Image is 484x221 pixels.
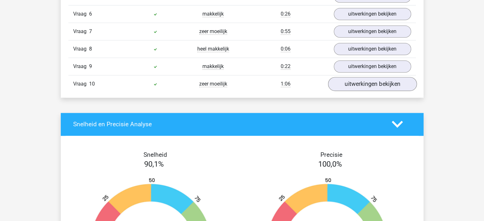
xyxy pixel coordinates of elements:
[334,60,411,73] a: uitwerkingen bekijken
[281,11,291,17] span: 0:26
[73,63,89,70] span: Vraag
[144,160,164,169] span: 90,1%
[202,63,224,70] span: makkelijk
[89,63,92,69] span: 9
[89,11,92,17] span: 6
[73,151,237,158] h4: Snelheid
[202,11,224,17] span: makkelijk
[281,63,291,70] span: 0:22
[89,28,92,34] span: 7
[334,25,411,38] a: uitwerkingen bekijken
[89,46,92,52] span: 8
[334,43,411,55] a: uitwerkingen bekijken
[73,121,382,128] h4: Snelheid en Precisie Analyse
[281,46,291,52] span: 0:06
[318,160,342,169] span: 100,0%
[197,46,229,52] span: heel makkelijk
[89,81,95,87] span: 10
[73,80,89,88] span: Vraag
[281,28,291,35] span: 0:55
[73,28,89,35] span: Vraag
[249,151,414,158] h4: Precisie
[73,10,89,18] span: Vraag
[281,81,291,87] span: 1:06
[73,45,89,53] span: Vraag
[328,77,417,91] a: uitwerkingen bekijken
[199,81,227,87] span: zeer moeilijk
[199,28,227,35] span: zeer moeilijk
[334,8,411,20] a: uitwerkingen bekijken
